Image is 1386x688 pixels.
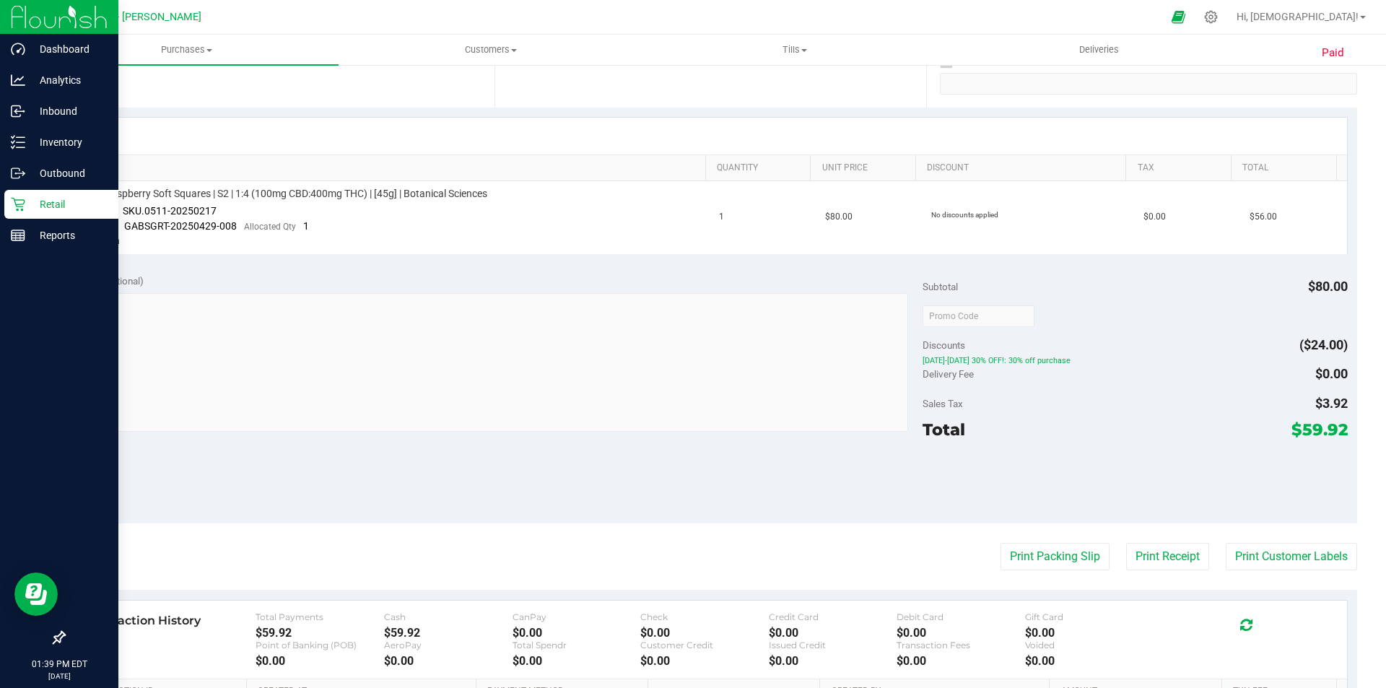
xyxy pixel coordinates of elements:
[256,626,384,640] div: $59.92
[244,222,296,232] span: Allocated Qty
[513,640,641,650] div: Total Spendr
[384,611,513,622] div: Cash
[513,654,641,668] div: $0.00
[822,162,910,174] a: Unit Price
[1202,10,1220,24] div: Manage settings
[35,43,339,56] span: Purchases
[923,419,965,440] span: Total
[14,572,58,616] iframe: Resource center
[11,104,25,118] inline-svg: Inbound
[123,205,217,217] span: SKU.0511-20250217
[769,654,897,668] div: $0.00
[1126,543,1209,570] button: Print Receipt
[923,332,965,358] span: Discounts
[6,658,112,671] p: 01:39 PM EDT
[897,611,1025,622] div: Debit Card
[1060,43,1138,56] span: Deliveries
[25,40,112,58] p: Dashboard
[1299,337,1348,352] span: ($24.00)
[1237,11,1359,22] span: Hi, [DEMOGRAPHIC_DATA]!
[897,640,1025,650] div: Transaction Fees
[11,166,25,180] inline-svg: Outbound
[35,35,339,65] a: Purchases
[11,73,25,87] inline-svg: Analytics
[25,134,112,151] p: Inventory
[769,611,897,622] div: Credit Card
[513,626,641,640] div: $0.00
[25,71,112,89] p: Analytics
[1291,419,1348,440] span: $59.92
[1226,543,1357,570] button: Print Customer Labels
[1001,543,1110,570] button: Print Packing Slip
[1250,210,1277,224] span: $56.00
[1025,640,1154,650] div: Voided
[640,654,769,668] div: $0.00
[1025,626,1154,640] div: $0.00
[339,35,642,65] a: Customers
[897,626,1025,640] div: $0.00
[923,368,974,380] span: Delivery Fee
[947,35,1251,65] a: Deliveries
[303,220,309,232] span: 1
[11,135,25,149] inline-svg: Inventory
[6,671,112,682] p: [DATE]
[717,162,805,174] a: Quantity
[1162,3,1195,31] span: Open Ecommerce Menu
[83,187,487,201] span: Blue Raspberry Soft Squares | S2 | 1:4 (100mg CBD:400mg THC) | [45g] | Botanical Sciences
[11,42,25,56] inline-svg: Dashboard
[1025,654,1154,668] div: $0.00
[640,640,769,650] div: Customer Credit
[923,281,958,292] span: Subtotal
[1138,162,1226,174] a: Tax
[1315,366,1348,381] span: $0.00
[927,162,1120,174] a: Discount
[1315,396,1348,411] span: $3.92
[384,640,513,650] div: AeroPay
[384,626,513,640] div: $59.92
[25,227,112,244] p: Reports
[339,43,642,56] span: Customers
[384,654,513,668] div: $0.00
[25,196,112,213] p: Retail
[1322,45,1344,61] span: Paid
[1308,279,1348,294] span: $80.00
[11,197,25,212] inline-svg: Retail
[769,626,897,640] div: $0.00
[640,626,769,640] div: $0.00
[256,654,384,668] div: $0.00
[94,11,201,23] span: GA4 - [PERSON_NAME]
[642,35,946,65] a: Tills
[513,611,641,622] div: CanPay
[825,210,853,224] span: $80.00
[256,611,384,622] div: Total Payments
[640,611,769,622] div: Check
[85,162,699,174] a: SKU
[769,640,897,650] div: Issued Credit
[25,103,112,120] p: Inbound
[124,220,237,232] span: GABSGRT-20250429-008
[256,640,384,650] div: Point of Banking (POB)
[1025,611,1154,622] div: Gift Card
[25,165,112,182] p: Outbound
[11,228,25,243] inline-svg: Reports
[1143,210,1166,224] span: $0.00
[643,43,946,56] span: Tills
[923,305,1034,327] input: Promo Code
[1242,162,1330,174] a: Total
[931,211,998,219] span: No discounts applied
[897,654,1025,668] div: $0.00
[923,398,963,409] span: Sales Tax
[923,356,1347,366] span: [DATE]-[DATE] 30% OFF!: 30% off purchase
[719,210,724,224] span: 1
